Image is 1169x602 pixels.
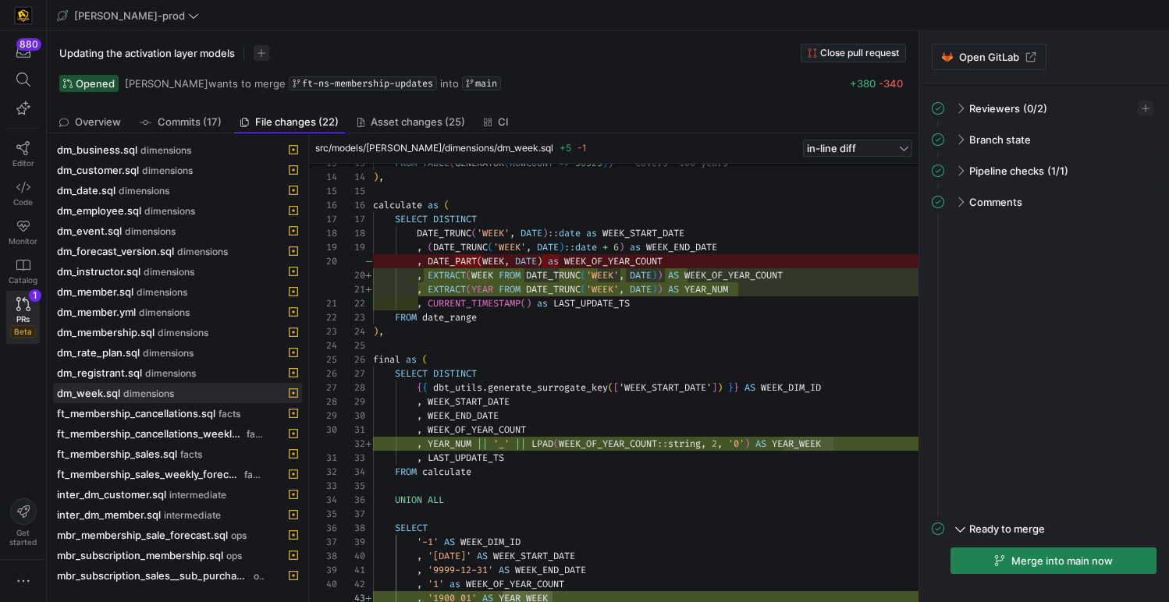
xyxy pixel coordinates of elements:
span: , [717,437,723,450]
span: dimensions [125,226,176,237]
button: ft_membership_cancellations_weekly_forecast.sqlfacts [53,423,302,444]
div: 21 [337,282,365,296]
span: dm_member.sql [57,285,133,298]
button: dm_forecast_version.sqldimensions [53,241,302,261]
span: AS [444,536,455,548]
div: 17 [337,212,365,226]
span: dimensions [140,145,191,156]
div: 25 [309,352,337,367]
span: intermediate [164,510,221,521]
div: 36 [309,521,337,535]
div: 14 [309,170,337,184]
span: FROM [499,269,521,282]
span: ( [428,241,433,253]
span: '-1' [417,536,439,548]
div: 26 [337,352,365,367]
button: Merge into main now [950,547,1157,574]
span: calculate [422,466,471,478]
div: 19 [337,240,365,254]
span: LAST_UPDATE_TS [553,297,630,310]
span: Merge into main now [1011,554,1113,567]
span: } [734,381,739,394]
span: dimensions [123,388,174,399]
span: ( [521,297,526,310]
span: :: [657,437,668,450]
div: 15 [309,184,337,198]
span: DATE [630,283,652,296]
span: Get started [9,528,37,547]
button: dm_business.sqldimensions [53,140,302,160]
div: 29 [337,395,365,409]
span: :: [564,241,575,253]
span: string [668,437,701,450]
span: Commits (17) [158,117,222,127]
div: 30 [309,423,337,437]
span: Beta [10,325,36,338]
span: Ready to merge [969,522,1045,535]
button: dm_registrant.sqldimensions [53,363,302,383]
span: inter_dm_member.sql [57,508,161,521]
span: Comments [969,196,1022,208]
div: 30 [337,409,365,423]
div: 17 [309,212,337,226]
span: PRs [16,314,30,324]
span: , [417,409,422,422]
button: dm_member.sqldimensions [53,282,302,302]
span: final [373,353,400,366]
button: inter_dm_customer.sqlintermediate [53,484,302,505]
span: dm_week.sql [57,387,120,399]
mat-expansion-panel-header: Reviewers(0/2) [932,96,1157,121]
mat-expansion-panel-header: Ready to merge [932,516,1157,541]
span: Opened [76,77,115,90]
span: SELECT [395,213,428,225]
span: Branch state [969,133,1031,146]
span: DATE [537,241,559,253]
span: as [586,227,597,239]
div: 38 [309,549,337,563]
button: mbr_subscription_membership.sqlops [53,545,302,565]
div: 29 [309,409,337,423]
span: WEEK_OF_YEAR_COUNT [559,437,657,450]
span: || [477,437,488,450]
span: ) [373,171,378,183]
span: AS [744,381,755,394]
div: 18 [309,226,337,240]
button: mbr_membership_sale_forecast.sqlops [53,525,302,545]
span: DISTINCT [433,367,477,380]
span: [PERSON_NAME] [125,77,208,90]
span: (1/1) [1047,165,1068,177]
span: ft_membership_sales_weekly_forecast.sql [57,468,241,480]
span: ) [657,269,663,282]
span: dimensions [145,368,196,379]
span: facts [180,449,202,460]
span: . [482,381,488,394]
mat-expansion-panel-header: Comments [932,189,1157,214]
div: 24 [309,338,337,352]
span: , [701,437,706,450]
span: WEEK_END_DATE [646,241,717,253]
span: AS [668,269,679,282]
button: dm_membership.sqldimensions [53,322,302,342]
span: FROM [395,311,417,324]
span: Open GitLab [959,51,1019,63]
span: 'WEEK_START_DATE' [619,381,712,394]
span: ops [231,530,247,541]
span: YEAR_NUM [684,283,728,296]
div: 36 [337,493,365,507]
div: 40 [337,549,365,563]
span: Editor [12,158,34,168]
div: 14 [337,170,365,184]
button: dm_date.sqldimensions [53,180,302,200]
span: dm_customer.sql [57,164,139,176]
div: 28 [337,381,365,395]
span: Code [13,197,33,207]
span: dimensions [158,328,208,338]
button: 880 [6,37,40,66]
span: dimensions [139,307,190,318]
div: 33 [337,451,365,465]
span: LAST_UPDATE_TS [428,451,504,464]
span: UNION [395,494,422,506]
div: 37 [337,507,365,521]
span: { [417,381,422,394]
div: 32 [337,437,365,451]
